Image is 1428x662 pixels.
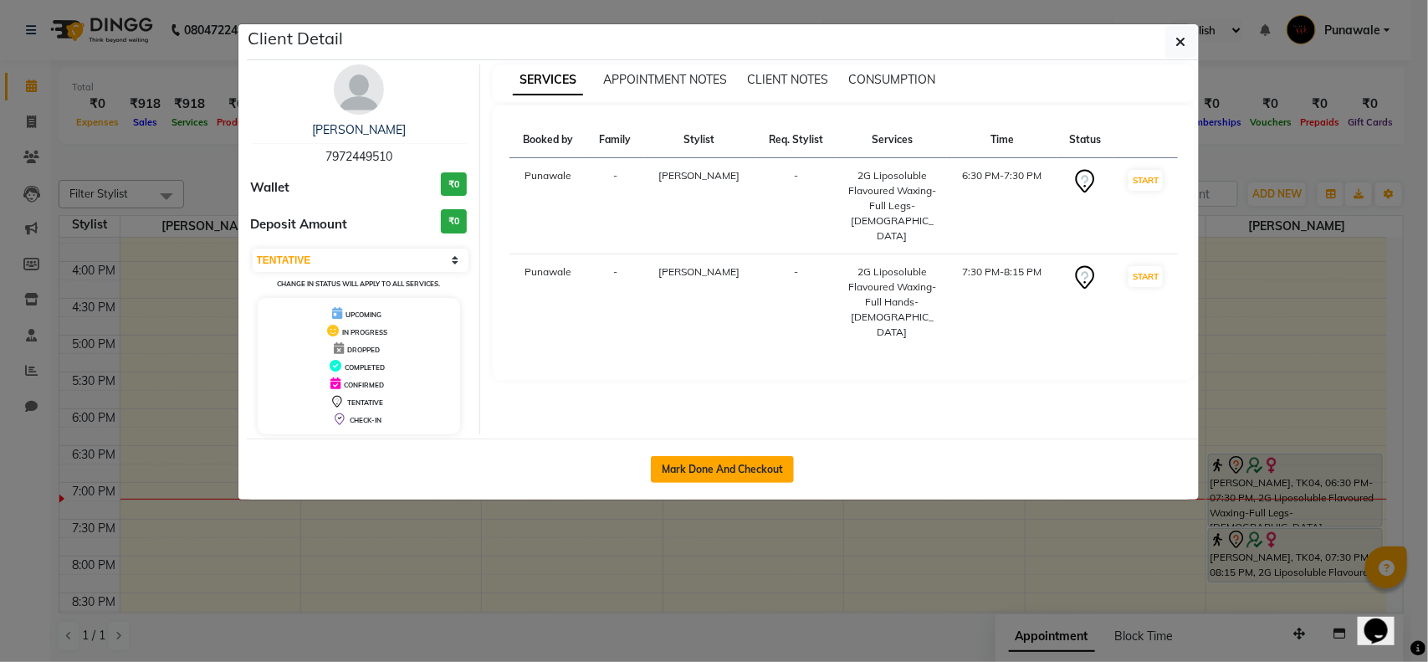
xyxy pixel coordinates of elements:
h5: Client Detail [248,26,344,51]
th: Time [947,122,1057,158]
span: COMPLETED [345,363,385,372]
span: CHECK-IN [350,416,381,424]
span: Wallet [251,178,290,198]
td: - [755,254,837,351]
div: 2G Liposoluble Flavoured Waxing-Full Hands-[DEMOGRAPHIC_DATA] [847,264,938,340]
th: Family [586,122,643,158]
th: Status [1057,122,1113,158]
td: Punawale [509,254,586,351]
td: 7:30 PM-8:15 PM [947,254,1057,351]
span: CONSUMPTION [848,72,935,87]
span: [PERSON_NAME] [659,265,740,278]
iframe: chat widget [1358,595,1411,645]
span: 7972449510 [325,149,392,164]
button: START [1129,170,1163,191]
td: - [586,254,643,351]
span: CONFIRMED [344,381,384,389]
a: [PERSON_NAME] [312,122,406,137]
td: Punawale [509,158,586,254]
button: START [1129,266,1163,287]
small: Change in status will apply to all services. [277,280,440,288]
span: CLIENT NOTES [747,72,828,87]
span: Deposit Amount [251,215,348,234]
span: APPOINTMENT NOTES [603,72,727,87]
span: IN PROGRESS [342,328,387,336]
h3: ₹0 [441,209,467,233]
th: Stylist [644,122,755,158]
span: UPCOMING [345,310,381,319]
td: 6:30 PM-7:30 PM [947,158,1057,254]
td: - [755,158,837,254]
button: Mark Done And Checkout [651,456,794,483]
div: 2G Liposoluble Flavoured Waxing-Full Legs-[DEMOGRAPHIC_DATA] [847,168,938,244]
span: TENTATIVE [347,398,383,407]
th: Booked by [509,122,586,158]
span: [PERSON_NAME] [659,169,740,182]
h3: ₹0 [441,172,467,197]
span: SERVICES [513,65,583,95]
th: Req. Stylist [755,122,837,158]
td: - [586,158,643,254]
span: DROPPED [347,346,380,354]
th: Services [837,122,948,158]
img: avatar [334,64,384,115]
